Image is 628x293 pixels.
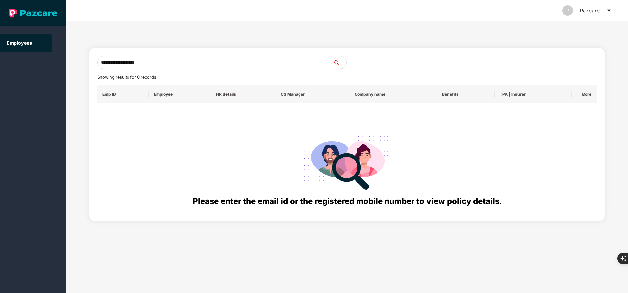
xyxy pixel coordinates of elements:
[7,40,32,46] a: Employees
[349,85,437,103] th: Company name
[149,85,211,103] th: Employee
[211,85,275,103] th: HR details
[97,75,157,80] span: Showing results for 0 records.
[572,85,597,103] th: More
[606,8,612,13] span: caret-down
[275,85,349,103] th: CS Manager
[437,85,495,103] th: Benefits
[333,60,346,65] span: search
[333,56,347,69] button: search
[566,5,569,16] span: P
[495,85,572,103] th: TPA | Insurer
[300,128,394,195] img: svg+xml;base64,PHN2ZyB4bWxucz0iaHR0cDovL3d3dy53My5vcmcvMjAwMC9zdmciIHdpZHRoPSIyODgiIGhlaWdodD0iMj...
[97,85,149,103] th: Emp ID
[193,196,501,206] span: Please enter the email id or the registered mobile number to view policy details.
